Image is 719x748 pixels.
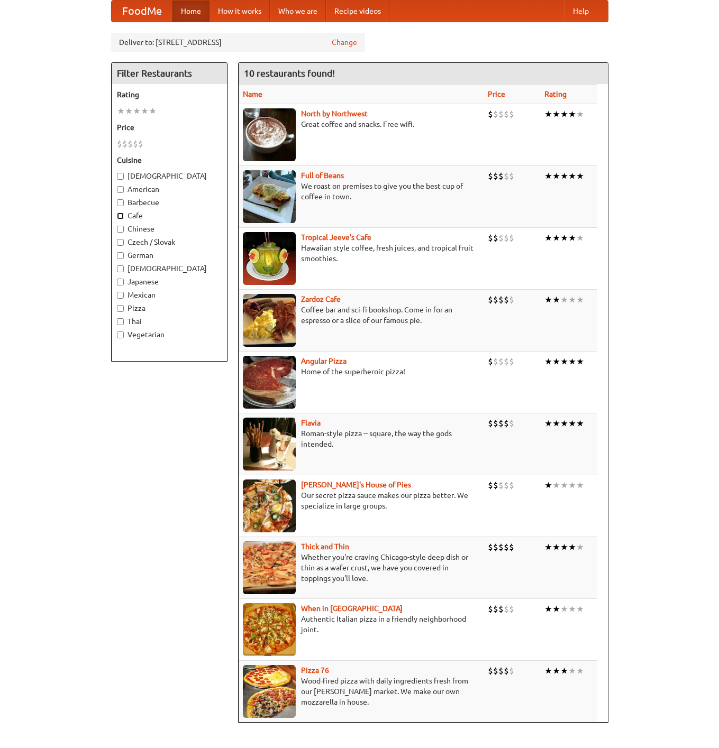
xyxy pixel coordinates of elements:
li: $ [488,603,493,615]
a: Rating [544,90,567,98]
img: thick.jpg [243,541,296,594]
li: $ [493,232,498,244]
p: Whether you're craving Chicago-style deep dish or thin as a wafer crust, we have you covered in t... [243,552,480,584]
li: $ [138,138,143,150]
li: $ [493,665,498,677]
p: We roast on premises to give you the best cup of coffee in town. [243,181,480,202]
li: ★ [133,105,141,117]
label: American [117,184,222,195]
input: Barbecue [117,199,124,206]
label: German [117,250,222,261]
a: Full of Beans [301,171,344,180]
li: $ [122,138,128,150]
li: ★ [552,170,560,182]
li: ★ [560,418,568,429]
a: Zardoz Cafe [301,295,341,303]
li: ★ [560,541,568,553]
li: ★ [576,418,584,429]
li: $ [509,418,514,429]
li: $ [498,418,504,429]
a: North by Northwest [301,109,368,118]
li: $ [488,232,493,244]
label: Barbecue [117,197,222,208]
li: $ [488,108,493,120]
a: Angular Pizza [301,357,347,365]
a: Who we are [270,1,326,22]
h5: Price [117,122,222,133]
li: ★ [568,170,576,182]
li: ★ [544,356,552,367]
a: Home [172,1,210,22]
li: $ [493,479,498,491]
li: ★ [544,665,552,677]
li: $ [509,170,514,182]
li: $ [498,170,504,182]
label: Czech / Slovak [117,237,222,247]
li: $ [498,356,504,367]
input: Czech / Slovak [117,239,124,246]
li: ★ [544,294,552,306]
li: $ [504,356,509,367]
a: Tropical Jeeve's Cafe [301,233,371,242]
li: $ [504,108,509,120]
li: ★ [560,603,568,615]
li: ★ [544,541,552,553]
li: ★ [568,356,576,367]
li: ★ [568,665,576,677]
li: $ [493,170,498,182]
input: [DEMOGRAPHIC_DATA] [117,173,124,180]
h4: Filter Restaurants [112,63,227,84]
label: Pizza [117,303,222,313]
li: ★ [141,105,149,117]
li: ★ [544,170,552,182]
li: $ [504,603,509,615]
p: Our secret pizza sauce makes our pizza better. We specialize in large groups. [243,490,480,511]
a: Flavia [301,419,321,427]
li: $ [488,541,493,553]
p: Great coffee and snacks. Free wifi. [243,119,480,130]
a: FoodMe [112,1,172,22]
li: $ [509,479,514,491]
p: Hawaiian style coffee, fresh juices, and tropical fruit smoothies. [243,243,480,264]
img: wheninrome.jpg [243,603,296,656]
li: $ [498,665,504,677]
h5: Rating [117,89,222,100]
input: Japanese [117,279,124,285]
li: $ [488,479,493,491]
li: ★ [560,108,568,120]
li: ★ [552,232,560,244]
li: ★ [576,603,584,615]
input: German [117,252,124,259]
li: $ [498,108,504,120]
li: ★ [560,170,568,182]
li: $ [509,541,514,553]
li: ★ [552,665,560,677]
li: ★ [544,232,552,244]
a: How it works [210,1,270,22]
li: $ [133,138,138,150]
li: ★ [552,356,560,367]
label: Vegetarian [117,329,222,340]
li: $ [509,232,514,244]
li: ★ [576,479,584,491]
li: ★ [552,294,560,306]
li: $ [493,603,498,615]
p: Wood-fired pizza with daily ingredients fresh from our [PERSON_NAME] market. We make our own mozz... [243,676,480,707]
b: [PERSON_NAME]'s House of Pies [301,481,411,489]
li: ★ [576,294,584,306]
label: [DEMOGRAPHIC_DATA] [117,263,222,274]
li: ★ [576,356,584,367]
li: $ [504,232,509,244]
a: Thick and Thin [301,542,349,551]
li: $ [504,418,509,429]
li: ★ [576,541,584,553]
li: ★ [560,232,568,244]
li: $ [498,232,504,244]
li: ★ [544,479,552,491]
label: [DEMOGRAPHIC_DATA] [117,171,222,181]
li: ★ [560,294,568,306]
li: $ [493,541,498,553]
img: flavia.jpg [243,418,296,470]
